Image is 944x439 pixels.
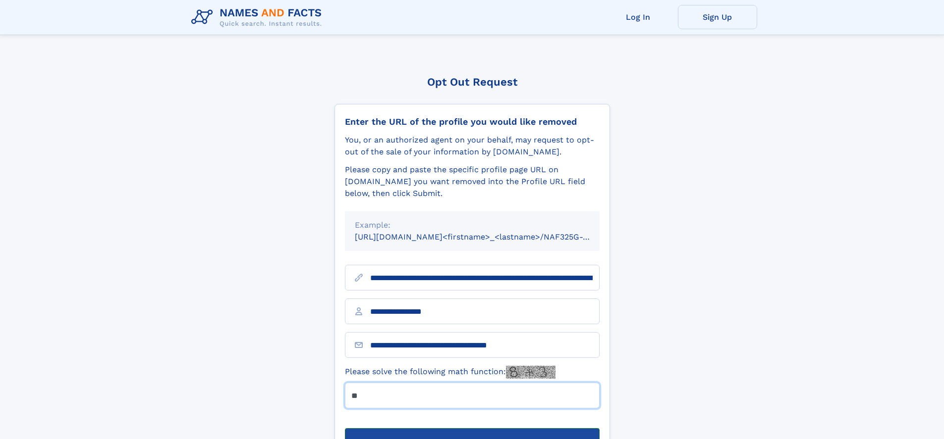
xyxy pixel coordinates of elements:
[334,76,610,88] div: Opt Out Request
[345,164,600,199] div: Please copy and paste the specific profile page URL on [DOMAIN_NAME] you want removed into the Pr...
[345,134,600,158] div: You, or an authorized agent on your behalf, may request to opt-out of the sale of your informatio...
[345,366,555,379] label: Please solve the following math function:
[678,5,757,29] a: Sign Up
[345,116,600,127] div: Enter the URL of the profile you would like removed
[187,4,330,31] img: Logo Names and Facts
[355,232,618,242] small: [URL][DOMAIN_NAME]<firstname>_<lastname>/NAF325G-xxxxxxxx
[355,219,590,231] div: Example:
[599,5,678,29] a: Log In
